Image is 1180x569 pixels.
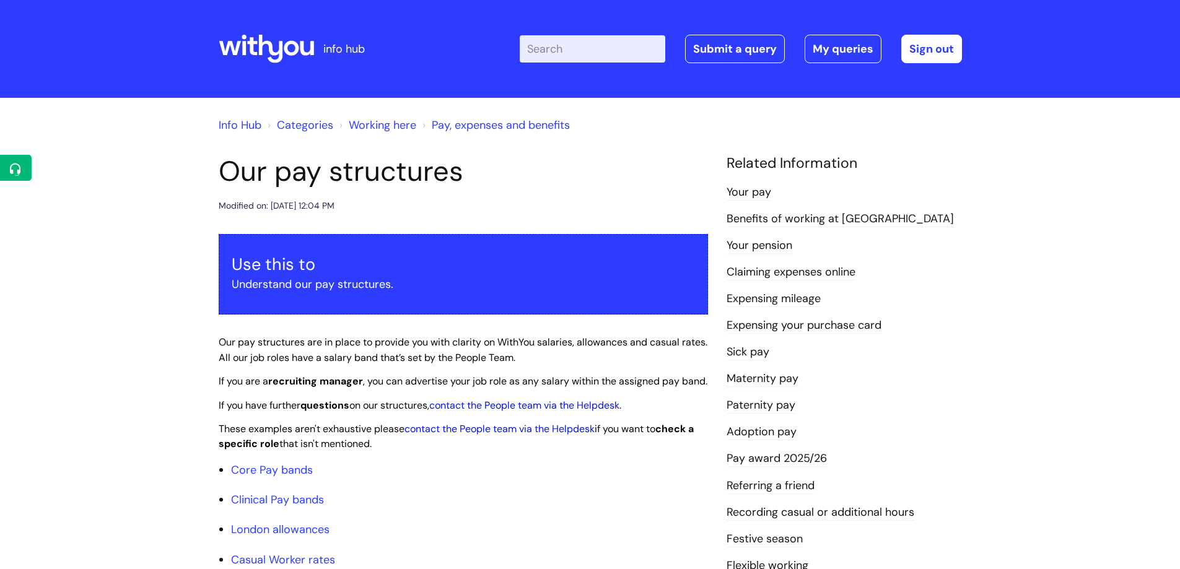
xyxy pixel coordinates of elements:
a: Your pension [727,238,792,254]
input: Search [520,35,665,63]
a: Pay award 2025/26 [727,451,827,467]
a: Adoption pay [727,424,797,440]
div: | - [520,35,962,63]
li: Solution home [264,115,333,135]
h3: Use this to [232,254,695,274]
a: contact the People team via the Helpdesk [429,399,619,412]
span: If you have further on our structures, . [219,399,621,412]
span: These examples aren't exhaustive please if you want to that isn't mentioned. [219,422,694,451]
li: Working here [336,115,416,135]
a: London allowances [231,522,330,537]
span: Our pay structures are in place to provide you with clarity on WithYou salaries, allowances and c... [219,336,707,364]
a: Core Pay bands [231,463,313,477]
a: Expensing mileage [727,291,821,307]
a: Pay, expenses and benefits [432,118,570,132]
li: Pay, expenses and benefits [419,115,570,135]
a: Recording casual or additional hours [727,505,914,521]
a: Categories [277,118,333,132]
a: Benefits of working at [GEOGRAPHIC_DATA] [727,211,954,227]
strong: questions [300,399,349,412]
a: Sign out [901,35,962,63]
a: Info Hub [219,118,261,132]
a: Expensing your purchase card [727,318,881,334]
a: Paternity pay [727,397,795,414]
a: Submit a query [685,35,785,63]
p: Understand our pay structures. [232,274,695,294]
a: Claiming expenses online [727,264,855,280]
h1: Our pay structures [219,155,708,188]
h4: Related Information [727,155,962,172]
a: Clinical Pay bands [231,492,324,507]
a: Maternity pay [727,371,798,387]
a: Sick pay [727,344,769,360]
a: Your pay [727,185,771,201]
div: Modified on: [DATE] 12:04 PM [219,198,334,214]
a: Referring a friend [727,478,815,494]
a: contact the People team via the Helpdesk [404,422,595,435]
p: info hub [323,39,365,59]
a: Casual Worker rates [231,552,335,567]
a: My queries [805,35,881,63]
span: If you are a , you can advertise your job role as any salary within the assigned pay band. [219,375,707,388]
a: Working here [349,118,416,132]
strong: recruiting manager [268,375,363,388]
a: Festive season [727,531,803,547]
